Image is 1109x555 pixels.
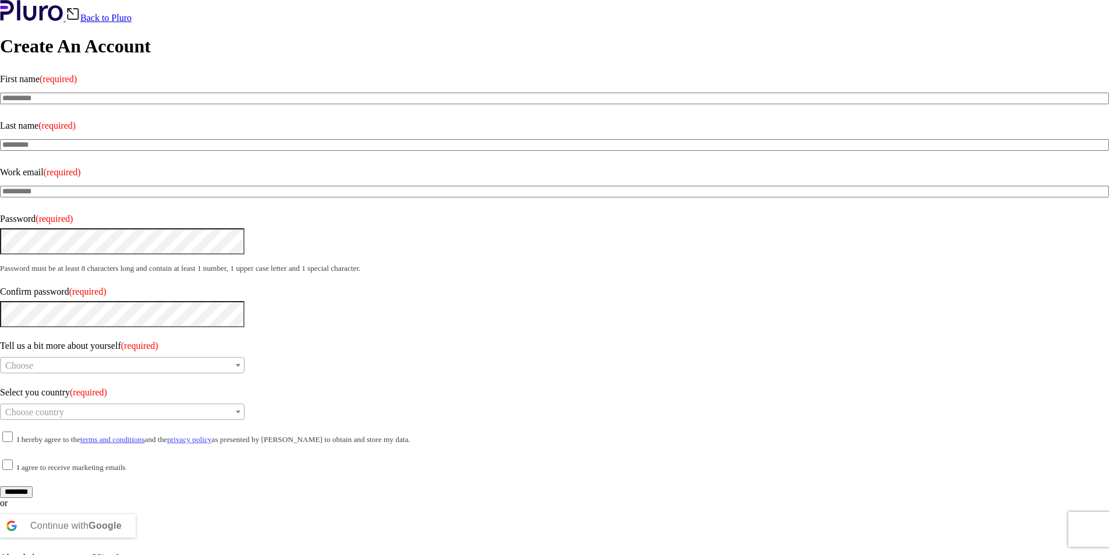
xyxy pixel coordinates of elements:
[167,435,211,444] a: privacy policy
[38,121,76,130] span: (required)
[66,13,132,23] a: Back to Pluro
[80,435,145,444] a: terms and conditions
[40,74,77,84] span: (required)
[30,514,122,538] div: Continue with
[5,407,64,417] span: Choose country
[36,214,73,224] span: (required)
[17,435,410,444] small: I hereby agree to the and the as presented by [PERSON_NAME] to obtain and store my data.
[17,463,126,472] small: I agree to receive marketing emails
[88,521,122,531] b: Google
[121,341,158,351] span: (required)
[66,7,80,21] img: Back icon
[69,287,107,296] span: (required)
[44,167,81,177] span: (required)
[2,459,13,470] input: I agree to receive marketing emails
[2,432,13,442] input: I hereby agree to theterms and conditionsand theprivacy policyas presented by [PERSON_NAME] to ob...
[70,387,107,397] span: (required)
[5,360,33,370] span: Choose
